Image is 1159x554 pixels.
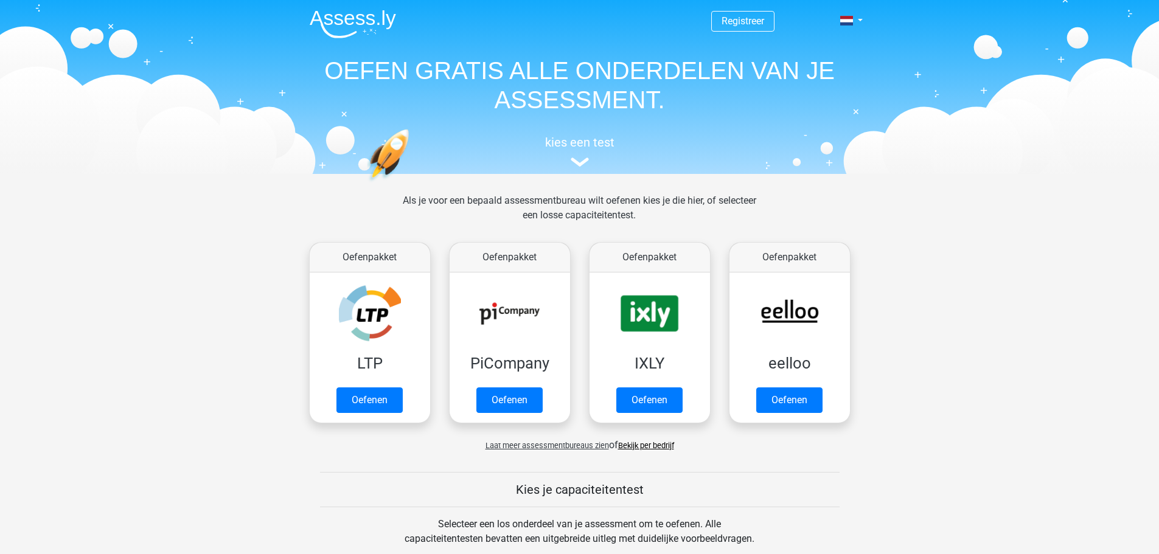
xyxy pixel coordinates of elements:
[618,441,674,450] a: Bekijk per bedrijf
[336,387,403,413] a: Oefenen
[367,129,456,239] img: oefenen
[756,387,823,413] a: Oefenen
[310,10,396,38] img: Assessly
[300,135,860,167] a: kies een test
[300,56,860,114] h1: OEFEN GRATIS ALLE ONDERDELEN VAN JE ASSESSMENT.
[722,15,764,27] a: Registreer
[393,193,766,237] div: Als je voor een bepaald assessmentbureau wilt oefenen kies je die hier, of selecteer een losse ca...
[320,482,840,497] h5: Kies je capaciteitentest
[616,387,683,413] a: Oefenen
[571,158,589,167] img: assessment
[476,387,543,413] a: Oefenen
[486,441,609,450] span: Laat meer assessmentbureaus zien
[300,135,860,150] h5: kies een test
[300,428,860,452] div: of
